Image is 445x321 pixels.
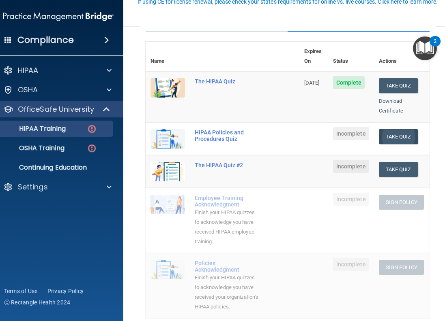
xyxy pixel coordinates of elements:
a: HIPAA [3,66,112,75]
span: Complete [333,76,365,89]
a: OfficeSafe University [3,104,111,114]
div: Employee Training Acknowledgment [195,195,259,208]
span: Ⓒ Rectangle Health 2024 [4,298,71,306]
a: Terms of Use [4,287,38,295]
h4: Compliance [17,34,74,46]
p: Settings [18,182,48,192]
th: Actions [374,42,430,71]
button: Sign Policy [379,260,424,275]
a: Privacy Policy [47,287,84,295]
div: Finish your HIPAA quizzes to acknowledge you have received HIPAA employee training. [195,208,259,247]
th: Status [328,42,374,71]
button: Sign Policy [379,195,424,210]
button: Take Quiz [379,129,418,144]
span: Incomplete [333,127,369,140]
button: Take Quiz [379,162,418,177]
th: Name [146,42,190,71]
p: OfficeSafe University [18,104,95,114]
span: Incomplete [333,193,369,206]
button: Open Resource Center, 2 new notifications [413,36,437,60]
span: [DATE] [304,80,320,86]
th: Expires On [299,42,328,71]
span: Incomplete [333,160,369,173]
a: Settings [3,182,112,192]
img: PMB logo [3,9,114,25]
iframe: Drift Widget Chat Controller [404,265,435,296]
span: Incomplete [333,258,369,271]
div: Policies Acknowledgment [195,260,259,273]
button: Take Quiz [379,78,418,93]
p: OSHA [18,85,38,95]
div: 2 [434,41,436,52]
div: The HIPAA Quiz #2 [195,162,259,168]
div: HIPAA Policies and Procedures Quiz [195,129,259,142]
a: Download Certificate [379,98,403,114]
p: HIPAA [18,66,39,75]
a: OSHA [3,85,112,95]
div: The HIPAA Quiz [195,78,259,85]
img: danger-circle.6113f641.png [87,124,97,134]
div: Finish your HIPAA quizzes to acknowledge you have received your organization’s HIPAA policies. [195,273,259,312]
img: danger-circle.6113f641.png [87,143,97,153]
